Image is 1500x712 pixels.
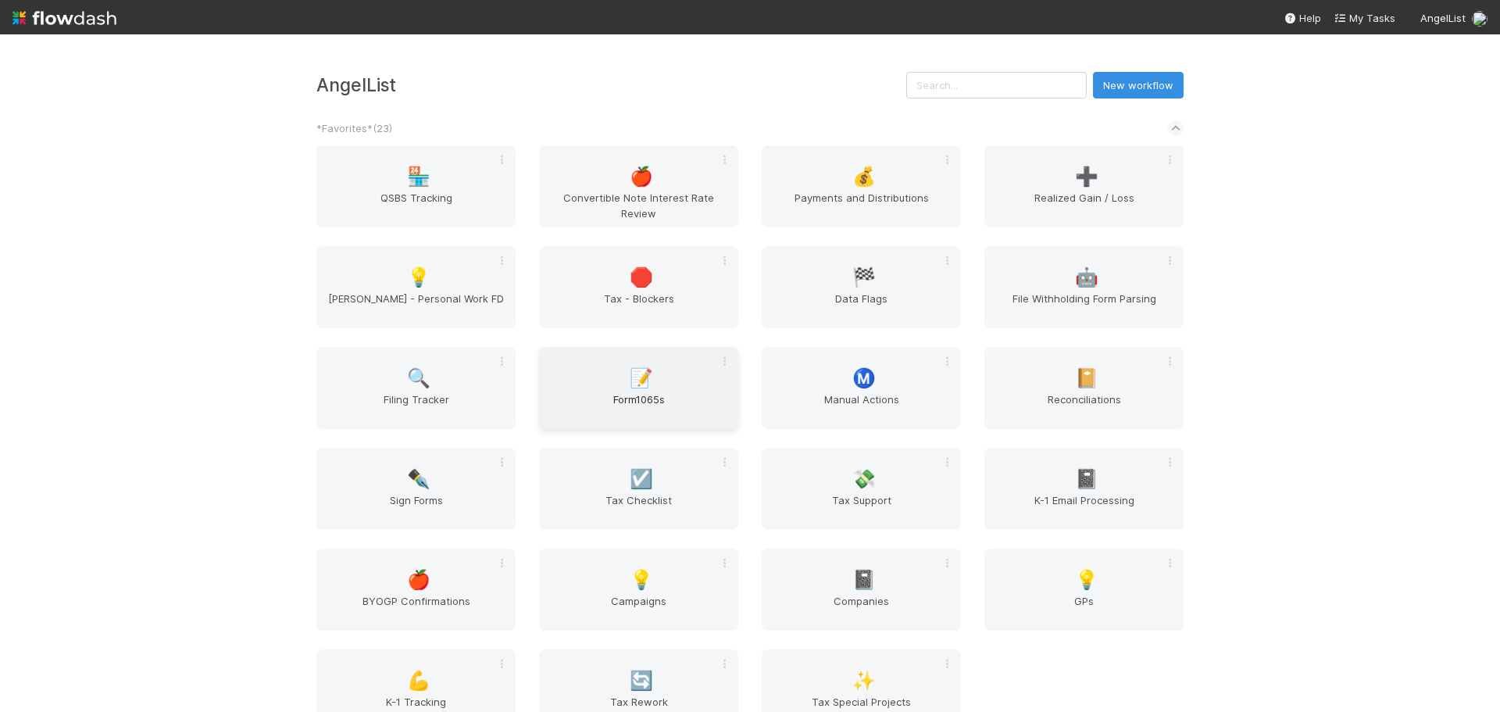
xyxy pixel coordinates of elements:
[407,368,430,388] span: 🔍
[1334,10,1395,26] a: My Tasks
[545,392,732,423] span: Form1065s
[984,448,1184,530] a: 📓K-1 Email Processing
[1420,12,1466,24] span: AngelList
[323,392,509,423] span: Filing Tracker
[906,72,1087,98] input: Search...
[545,593,732,624] span: Campaigns
[323,190,509,221] span: QSBS Tracking
[407,570,430,590] span: 🍎
[316,74,906,95] h3: AngelList
[1075,469,1098,489] span: 📓
[991,492,1177,524] span: K-1 Email Processing
[539,549,738,631] a: 💡Campaigns
[984,145,1184,227] a: ➕Realized Gain / Loss
[316,347,516,429] a: 🔍Filing Tracker
[1075,570,1098,590] span: 💡
[1075,368,1098,388] span: 📔
[852,267,876,288] span: 🏁
[545,190,732,221] span: Convertible Note Interest Rate Review
[1334,12,1395,24] span: My Tasks
[852,671,876,691] span: ✨
[539,448,738,530] a: ☑️Tax Checklist
[407,469,430,489] span: ✒️
[323,291,509,322] span: [PERSON_NAME] - Personal Work FD
[762,246,961,328] a: 🏁Data Flags
[630,267,653,288] span: 🛑
[768,593,955,624] span: Companies
[539,347,738,429] a: 📝Form1065s
[1075,267,1098,288] span: 🤖
[316,122,392,134] span: *Favorites* ( 23 )
[630,570,653,590] span: 💡
[630,671,653,691] span: 🔄
[991,392,1177,423] span: Reconciliations
[762,549,961,631] a: 📓Companies
[768,190,955,221] span: Payments and Distributions
[539,145,738,227] a: 🍎Convertible Note Interest Rate Review
[991,593,1177,624] span: GPs
[630,368,653,388] span: 📝
[323,492,509,524] span: Sign Forms
[1075,166,1098,187] span: ➕
[768,291,955,322] span: Data Flags
[852,368,876,388] span: Ⓜ️
[1093,72,1184,98] button: New workflow
[984,246,1184,328] a: 🤖File Withholding Form Parsing
[1472,11,1487,27] img: avatar_37569647-1c78-4889-accf-88c08d42a236.png
[984,549,1184,631] a: 💡GPs
[316,549,516,631] a: 🍎BYOGP Confirmations
[630,469,653,489] span: ☑️
[539,246,738,328] a: 🛑Tax - Blockers
[762,347,961,429] a: Ⓜ️Manual Actions
[316,145,516,227] a: 🏪QSBS Tracking
[407,267,430,288] span: 💡
[762,448,961,530] a: 💸Tax Support
[768,492,955,524] span: Tax Support
[407,166,430,187] span: 🏪
[407,671,430,691] span: 💪
[1284,10,1321,26] div: Help
[852,570,876,590] span: 📓
[630,166,653,187] span: 🍎
[545,291,732,322] span: Tax - Blockers
[12,5,116,31] img: logo-inverted-e16ddd16eac7371096b0.svg
[768,392,955,423] span: Manual Actions
[762,145,961,227] a: 💰Payments and Distributions
[316,448,516,530] a: ✒️Sign Forms
[991,190,1177,221] span: Realized Gain / Loss
[323,593,509,624] span: BYOGP Confirmations
[545,492,732,524] span: Tax Checklist
[316,246,516,328] a: 💡[PERSON_NAME] - Personal Work FD
[852,166,876,187] span: 💰
[852,469,876,489] span: 💸
[984,347,1184,429] a: 📔Reconciliations
[991,291,1177,322] span: File Withholding Form Parsing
